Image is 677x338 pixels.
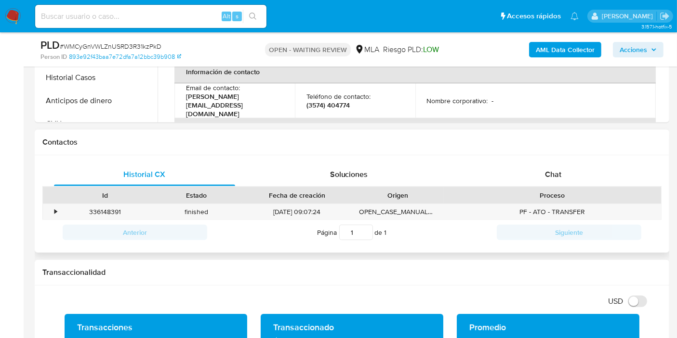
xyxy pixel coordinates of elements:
div: Fecha de creación [249,190,345,200]
span: Historial CX [124,169,166,180]
a: 893e92f43baa7e72dfa7a12bbc39b908 [69,53,181,61]
p: - [492,96,494,105]
button: Anterior [63,225,207,240]
p: Teléfono de contacto : [306,92,371,101]
button: Acciones [613,42,664,57]
span: Riesgo PLD: [383,44,439,55]
span: Accesos rápidos [507,11,561,21]
span: Chat [545,169,561,180]
th: Verificación y cumplimiento [174,118,656,141]
div: Id [66,190,144,200]
th: Información de contacto [174,60,656,83]
span: # WMCyGnVWLZnUSRD3R31kzPkD [60,41,161,51]
span: 3.157.1-hotfix-5 [641,23,672,30]
div: • [54,207,57,216]
div: PF - ATO - TRANSFER [443,204,661,220]
b: PLD [40,37,60,53]
button: Anticipos de dinero [37,89,158,112]
div: OPEN_CASE_MANUAL_REVIEW [352,204,443,220]
div: 336148391 [60,204,151,220]
button: AML Data Collector [529,42,601,57]
input: Buscar usuario o caso... [35,10,266,23]
div: Origen [359,190,437,200]
span: Página de [318,225,387,240]
p: Email de contacto : [186,83,240,92]
div: [DATE] 09:07:24 [242,204,352,220]
span: s [236,12,239,21]
span: Soluciones [330,169,368,180]
p: OPEN - WAITING REVIEW [265,43,351,56]
h1: Contactos [42,137,662,147]
p: micaelaestefania.gonzalez@mercadolibre.com [602,12,656,21]
button: Siguiente [497,225,641,240]
a: Salir [660,11,670,21]
span: 1 [385,228,387,237]
p: [PERSON_NAME][EMAIL_ADDRESS][DOMAIN_NAME] [186,92,279,118]
b: Person ID [40,53,67,61]
div: Proceso [450,190,654,200]
a: Notificaciones [571,12,579,20]
span: LOW [423,44,439,55]
b: AML Data Collector [536,42,595,57]
span: Acciones [620,42,647,57]
div: MLA [355,44,379,55]
p: Nombre corporativo : [427,96,488,105]
h1: Transaccionalidad [42,268,662,277]
button: CVU [37,112,158,135]
span: Alt [223,12,230,21]
button: search-icon [243,10,263,23]
div: Estado [158,190,235,200]
div: finished [151,204,242,220]
p: (3574) 404774 [306,101,350,109]
button: Historial Casos [37,66,158,89]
